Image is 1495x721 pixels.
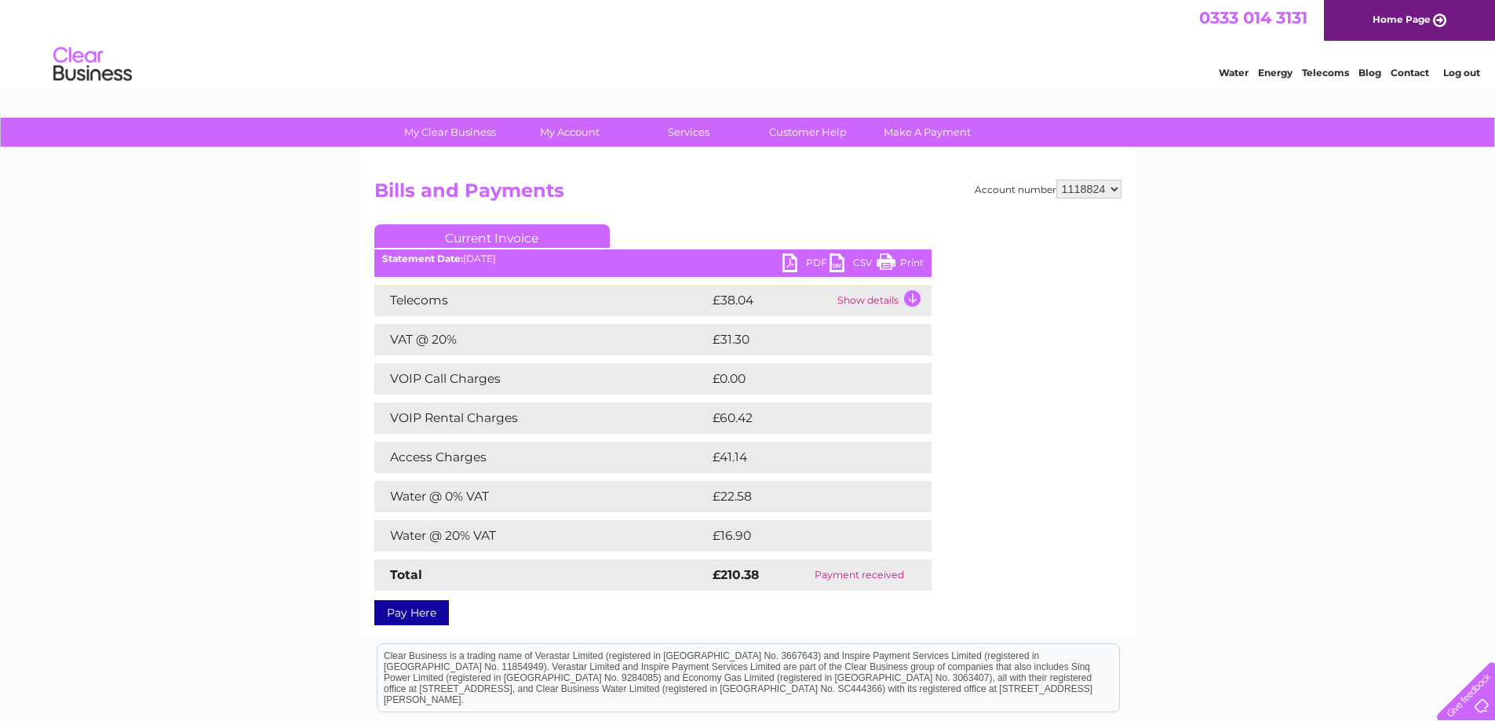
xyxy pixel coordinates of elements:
a: 0333 014 3131 [1199,8,1307,27]
a: PDF [782,253,830,276]
td: £31.30 [709,324,899,355]
td: £22.58 [709,481,899,512]
div: Clear Business is a trading name of Verastar Limited (registered in [GEOGRAPHIC_DATA] No. 3667643... [377,9,1119,76]
a: Pay Here [374,600,449,625]
td: Water @ 20% VAT [374,520,709,552]
td: VOIP Call Charges [374,363,709,395]
a: CSV [830,253,877,276]
a: Contact [1391,67,1429,78]
a: Blog [1358,67,1381,78]
b: Statement Date: [382,253,463,264]
td: Payment received [788,559,931,591]
strong: Total [390,567,422,582]
strong: £210.38 [713,567,759,582]
td: £16.90 [709,520,899,552]
td: VAT @ 20% [374,324,709,355]
td: £0.00 [709,363,895,395]
td: £60.42 [709,402,900,434]
img: logo.png [53,41,133,89]
a: Services [624,118,753,147]
td: £38.04 [709,285,833,316]
a: My Account [505,118,634,147]
a: My Clear Business [385,118,515,147]
a: Current Invoice [374,224,610,248]
a: Make A Payment [862,118,992,147]
td: Show details [833,285,932,316]
h2: Bills and Payments [374,180,1121,209]
div: [DATE] [374,253,932,264]
a: Print [877,253,924,276]
td: Access Charges [374,442,709,473]
a: Water [1219,67,1249,78]
td: Telecoms [374,285,709,316]
a: Energy [1258,67,1293,78]
a: Log out [1443,67,1480,78]
td: VOIP Rental Charges [374,402,709,434]
td: Water @ 0% VAT [374,481,709,512]
a: Telecoms [1302,67,1349,78]
a: Customer Help [743,118,873,147]
div: Account number [975,180,1121,198]
td: £41.14 [709,442,897,473]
